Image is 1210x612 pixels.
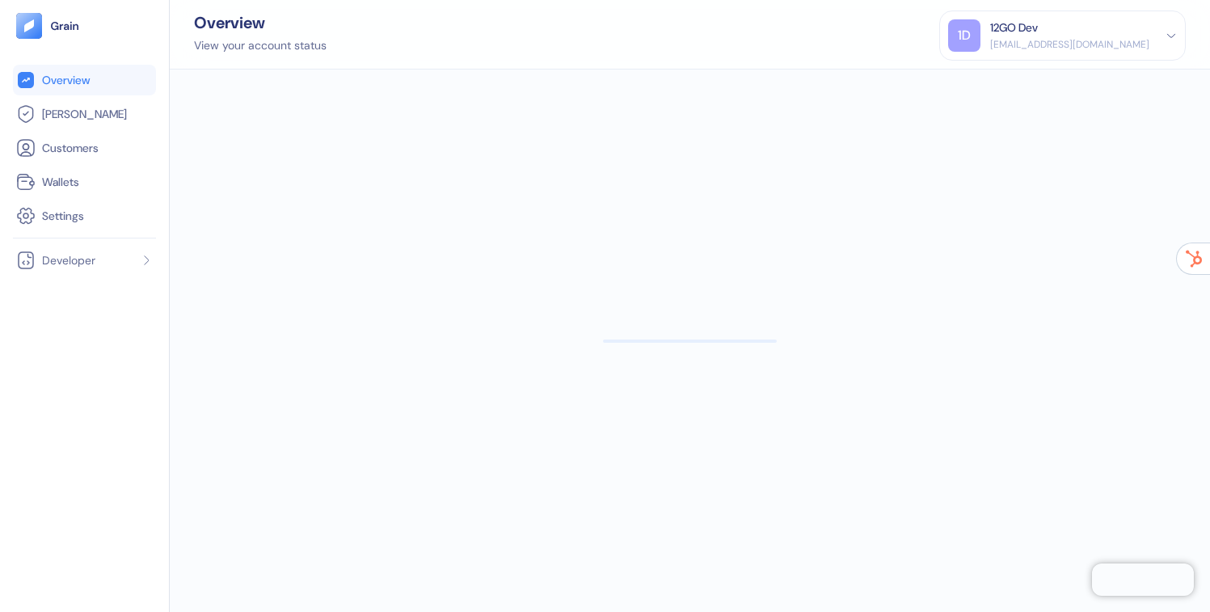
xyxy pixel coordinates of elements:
[42,140,99,156] span: Customers
[948,19,980,52] div: 1D
[194,37,327,54] div: View your account status
[42,252,95,268] span: Developer
[1092,563,1194,596] iframe: Chatra live chat
[16,138,153,158] a: Customers
[42,174,79,190] span: Wallets
[50,20,80,32] img: logo
[990,37,1149,52] div: [EMAIL_ADDRESS][DOMAIN_NAME]
[16,172,153,192] a: Wallets
[16,13,42,39] img: logo-tablet-V2.svg
[16,70,153,90] a: Overview
[42,106,127,122] span: [PERSON_NAME]
[42,208,84,224] span: Settings
[42,72,90,88] span: Overview
[990,19,1038,36] div: 12GO Dev
[16,104,153,124] a: [PERSON_NAME]
[194,15,327,31] div: Overview
[16,206,153,226] a: Settings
